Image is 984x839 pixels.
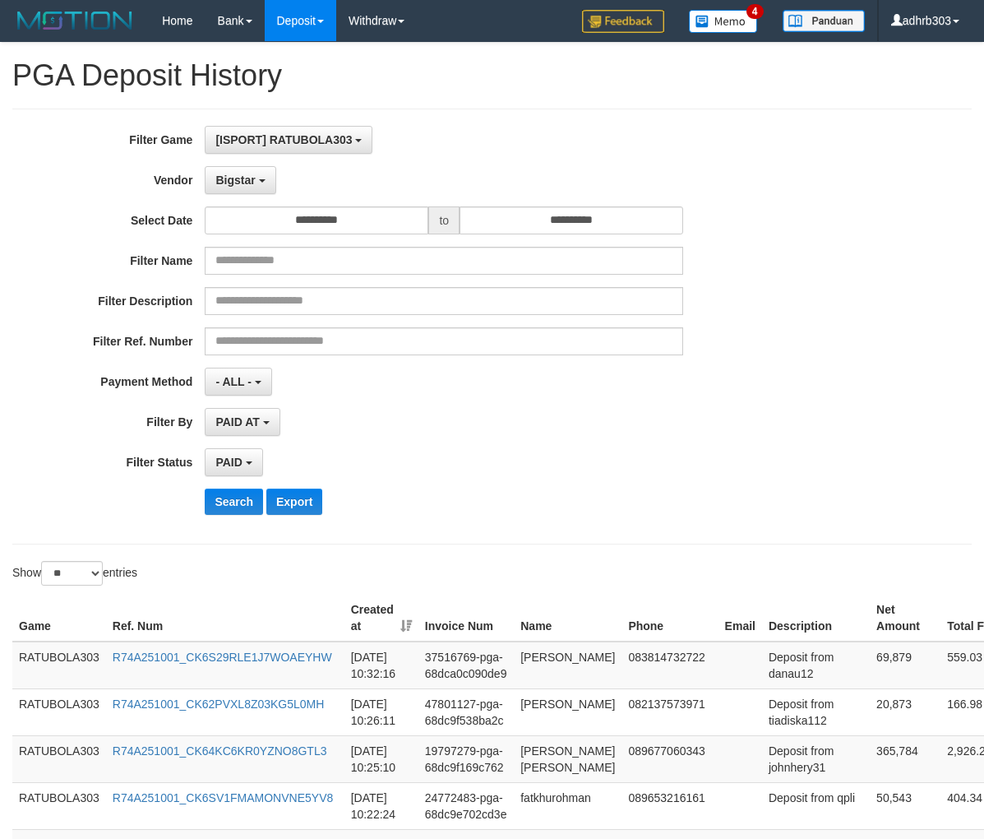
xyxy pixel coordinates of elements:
img: panduan.png [783,10,865,32]
button: [ISPORT] RATUBOLA303 [205,126,372,154]
th: Email [718,595,762,642]
span: [ISPORT] RATUBOLA303 [215,133,352,146]
td: [PERSON_NAME] [514,688,621,735]
td: RATUBOLA303 [12,688,106,735]
td: fatkhurohman [514,782,621,829]
td: 37516769-pga-68dca0c090de9 [418,642,514,689]
span: 4 [746,4,764,19]
span: Bigstar [215,174,255,187]
td: [PERSON_NAME] [514,642,621,689]
a: R74A251001_CK6S29RLE1J7WOAEYHW [113,651,332,664]
button: - ALL - [205,368,271,396]
th: Net Amount [870,595,940,642]
h1: PGA Deposit History [12,59,972,92]
a: R74A251001_CK62PVXL8Z03KG5L0MH [113,698,325,711]
td: 365,784 [870,735,940,782]
td: 69,879 [870,642,940,689]
td: RATUBOLA303 [12,735,106,782]
button: PAID [205,448,262,476]
span: PAID [215,456,242,469]
td: RATUBOLA303 [12,642,106,689]
th: Invoice Num [418,595,514,642]
th: Created at: activate to sort column ascending [344,595,418,642]
td: 24772483-pga-68dc9e702cd3e [418,782,514,829]
button: Search [205,489,263,515]
td: 19797279-pga-68dc9f169c762 [418,735,514,782]
td: Deposit from johnhery31 [762,735,870,782]
td: [DATE] 10:26:11 [344,688,418,735]
a: R74A251001_CK64KC6KR0YZNO8GTL3 [113,744,327,758]
button: Export [266,489,322,515]
td: 089677060343 [621,735,718,782]
select: Showentries [41,561,103,586]
th: Game [12,595,106,642]
label: Show entries [12,561,137,586]
img: Button%20Memo.svg [689,10,758,33]
td: 089653216161 [621,782,718,829]
img: Feedback.jpg [582,10,664,33]
td: Deposit from danau12 [762,642,870,689]
td: [DATE] 10:22:24 [344,782,418,829]
a: R74A251001_CK6SV1FMAMONVNE5YV8 [113,791,333,804]
th: Description [762,595,870,642]
td: Deposit from tiadiska112 [762,688,870,735]
button: Bigstar [205,166,275,194]
td: [PERSON_NAME] [PERSON_NAME] [514,735,621,782]
td: [DATE] 10:32:16 [344,642,418,689]
td: 20,873 [870,688,940,735]
button: PAID AT [205,408,279,436]
span: - ALL - [215,375,252,388]
td: 083814732722 [621,642,718,689]
td: 47801127-pga-68dc9f538ba2c [418,688,514,735]
th: Name [514,595,621,642]
td: Deposit from qpli [762,782,870,829]
img: MOTION_logo.png [12,8,137,33]
span: PAID AT [215,415,259,429]
th: Ref. Num [106,595,344,642]
td: 082137573971 [621,688,718,735]
td: [DATE] 10:25:10 [344,735,418,782]
td: 50,543 [870,782,940,829]
th: Phone [621,595,718,642]
span: to [428,206,460,234]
